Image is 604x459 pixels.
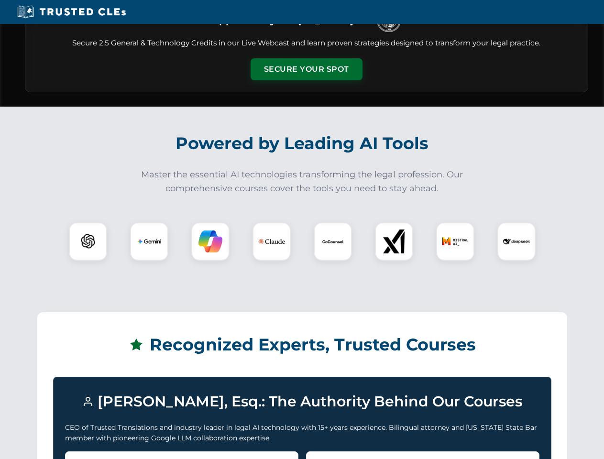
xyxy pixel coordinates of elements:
[37,38,576,49] p: Secure 2.5 General & Technology Credits in our Live Webcast and learn proven strategies designed ...
[436,222,474,261] div: Mistral AI
[53,328,551,361] h2: Recognized Experts, Trusted Courses
[497,222,536,261] div: DeepSeek
[74,228,102,255] img: ChatGPT Logo
[253,222,291,261] div: Claude
[314,222,352,261] div: CoCounsel
[382,229,406,253] img: xAI Logo
[14,5,129,19] img: Trusted CLEs
[65,422,539,444] p: CEO of Trusted Translations and industry leader in legal AI technology with 15+ years experience....
[137,229,161,253] img: Gemini Logo
[198,229,222,253] img: Copilot Logo
[37,127,567,160] h2: Powered by Leading AI Tools
[65,389,539,415] h3: [PERSON_NAME], Esq.: The Authority Behind Our Courses
[442,228,469,255] img: Mistral AI Logo
[503,228,530,255] img: DeepSeek Logo
[69,222,107,261] div: ChatGPT
[375,222,413,261] div: xAI
[135,168,470,196] p: Master the essential AI technologies transforming the legal profession. Our comprehensive courses...
[191,222,230,261] div: Copilot
[321,229,345,253] img: CoCounsel Logo
[130,222,168,261] div: Gemini
[258,228,285,255] img: Claude Logo
[251,58,362,80] button: Secure Your Spot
